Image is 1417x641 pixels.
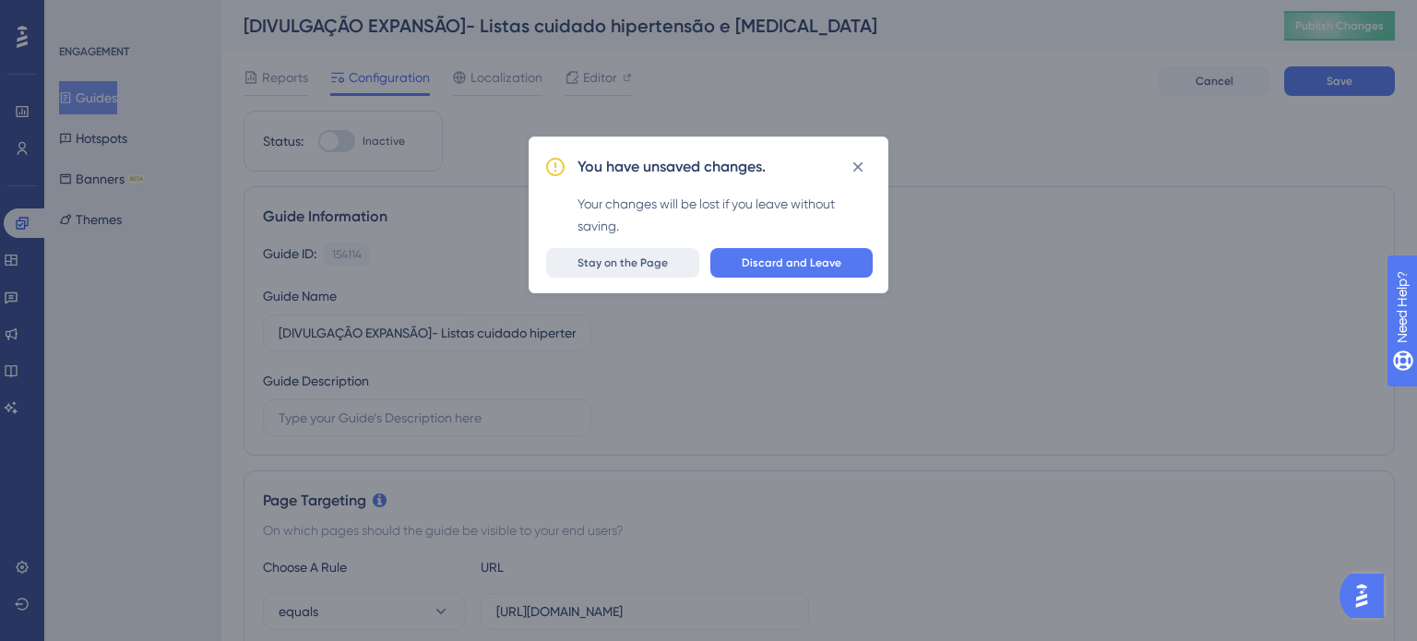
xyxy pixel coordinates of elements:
span: Need Help? [43,5,115,27]
iframe: UserGuiding AI Assistant Launcher [1340,568,1395,623]
h2: You have unsaved changes. [578,156,766,178]
div: Your changes will be lost if you leave without saving. [578,193,873,237]
span: Stay on the Page [578,255,668,270]
span: Discard and Leave [742,255,841,270]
